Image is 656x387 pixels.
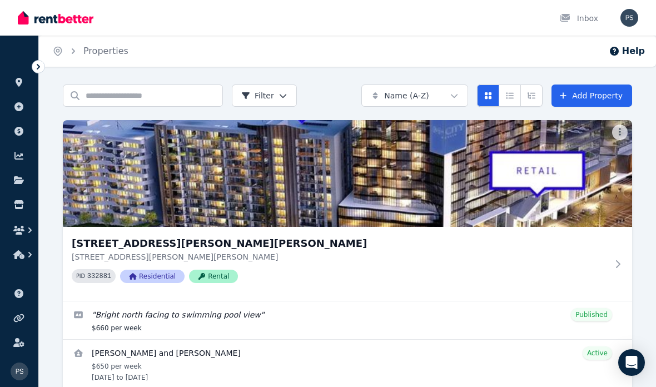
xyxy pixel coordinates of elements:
div: Inbox [559,13,598,24]
a: Properties [83,46,128,56]
a: Add Property [551,85,632,107]
a: 406/868 Blackburn Road, Clayton[STREET_ADDRESS][PERSON_NAME][PERSON_NAME][STREET_ADDRESS][PERSON_... [63,120,632,301]
img: Prashanth shetty [11,363,28,380]
button: Filter [232,85,297,107]
button: Card view [477,85,499,107]
span: Rental [189,270,238,283]
button: Name (A-Z) [361,85,468,107]
img: RentBetter [18,9,93,26]
small: PID [76,273,85,279]
div: View options [477,85,543,107]
button: Help [609,44,645,58]
button: Compact list view [499,85,521,107]
div: Open Intercom Messenger [618,349,645,376]
button: More options [612,125,628,140]
a: Edit listing: Bright north facing to swimming pool view [63,301,632,339]
nav: Breadcrumb [39,36,142,67]
button: Expanded list view [520,85,543,107]
span: Filter [241,90,274,101]
span: Residential [120,270,185,283]
img: 406/868 Blackburn Road, Clayton [63,120,632,227]
p: [STREET_ADDRESS][PERSON_NAME][PERSON_NAME] [72,251,608,262]
span: Name (A-Z) [384,90,429,101]
img: Prashanth shetty [620,9,638,27]
h3: [STREET_ADDRESS][PERSON_NAME][PERSON_NAME] [72,236,608,251]
code: 332881 [87,272,111,280]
